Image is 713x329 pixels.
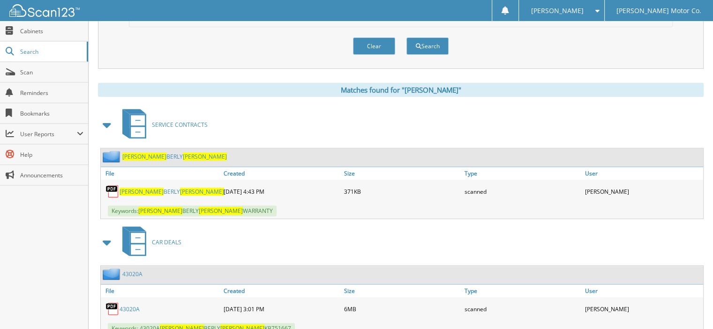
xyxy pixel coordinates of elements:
[122,270,143,278] a: 43020A
[101,167,221,180] a: File
[342,300,462,318] div: 6MB
[20,68,83,76] span: Scan
[20,130,77,138] span: User Reports
[98,83,704,97] div: Matches found for "[PERSON_NAME]"
[122,153,166,161] span: [PERSON_NAME]
[152,121,208,129] span: SERVICE CONTRACTS
[462,167,583,180] a: Type
[342,182,462,201] div: 371KB
[406,37,449,55] button: Search
[221,285,342,297] a: Created
[616,8,701,14] span: [PERSON_NAME] Motor Co.
[462,300,583,318] div: scanned
[221,167,342,180] a: Created
[221,300,342,318] div: [DATE] 3:01 PM
[20,110,83,117] span: Bookmarks
[462,285,583,297] a: Type
[221,182,342,201] div: [DATE] 4:43 PM
[183,153,227,161] span: [PERSON_NAME]
[583,285,703,297] a: User
[583,300,703,318] div: [PERSON_NAME]
[20,171,83,179] span: Announcements
[531,8,583,14] span: [PERSON_NAME]
[138,207,182,215] span: [PERSON_NAME]
[353,37,395,55] button: Clear
[462,182,583,201] div: scanned
[120,188,224,196] a: [PERSON_NAME]BERLY[PERSON_NAME]
[152,238,181,246] span: CAR DEALS
[9,4,80,17] img: scan123-logo-white.svg
[101,285,221,297] a: File
[180,188,224,196] span: [PERSON_NAME]
[105,302,120,316] img: PDF.png
[103,151,122,162] img: folder2.png
[20,27,83,35] span: Cabinets
[120,305,140,313] a: 43020A
[117,106,208,143] a: SERVICE CONTRACTS
[120,188,164,196] span: [PERSON_NAME]
[103,268,122,280] img: folder2.png
[666,284,713,329] iframe: Chat Widget
[583,182,703,201] div: [PERSON_NAME]
[105,184,120,198] img: PDF.png
[342,167,462,180] a: Size
[108,205,277,216] span: Keywords: BERLY WARRANTY
[20,151,83,159] span: Help
[117,224,181,261] a: CAR DEALS
[122,153,227,161] a: [PERSON_NAME]BERLY[PERSON_NAME]
[199,207,243,215] span: [PERSON_NAME]
[20,89,83,97] span: Reminders
[342,285,462,297] a: Size
[583,167,703,180] a: User
[20,48,82,56] span: Search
